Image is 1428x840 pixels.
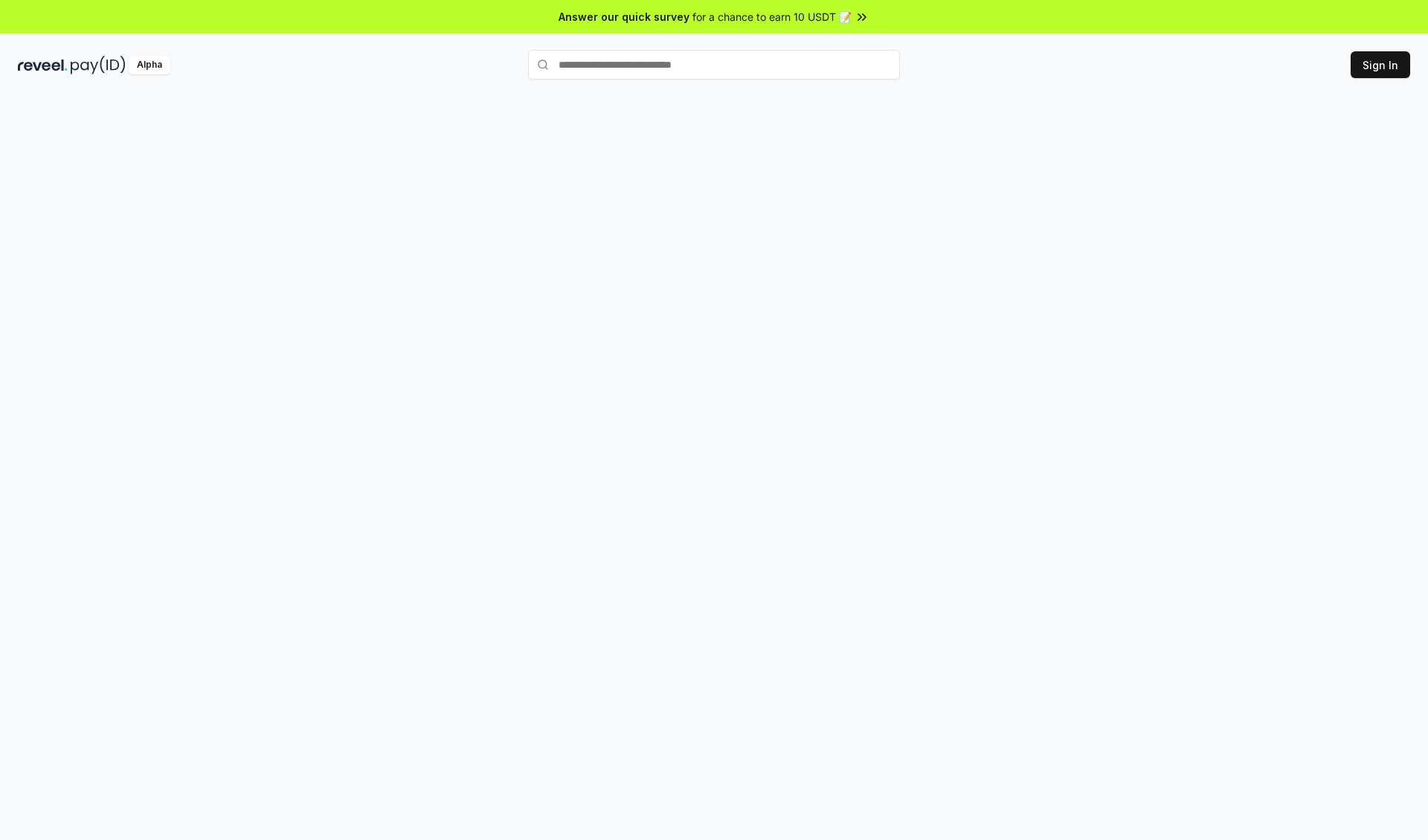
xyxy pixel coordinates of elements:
img: pay_id [71,56,126,74]
div: Alpha [129,56,170,74]
span: for a chance to earn 10 USDT 📝 [692,9,852,25]
span: Answer our quick survey [559,9,689,25]
button: Sign In [1351,51,1410,78]
img: reveel_dark [18,56,68,74]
